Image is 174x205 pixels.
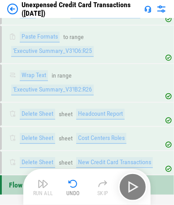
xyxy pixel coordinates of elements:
div: sheet [59,111,73,118]
div: range [70,34,84,41]
div: Delete Sheet [20,157,55,168]
img: Undo [68,179,78,189]
div: range [57,73,72,79]
div: Undo [66,191,80,196]
div: Delete Sheet [20,109,55,120]
div: Wrap Text [20,70,48,81]
div: to [63,34,68,41]
div: Headcount Report [76,109,125,120]
div: sheet [59,160,73,166]
div: New Credit Card Transactions [76,157,153,168]
img: Back [7,4,18,14]
div: Unexpensed Credit Card Transactions ([DATE]) [22,0,141,17]
img: Support [144,5,152,13]
div: sheet [59,135,73,142]
div: Cost Centers Roles [76,133,126,144]
div: in [52,73,56,79]
button: Undo [59,176,87,198]
div: 'Executive Summary_V3'!B2:R26 [11,85,94,96]
div: Delete Sheet [20,133,55,144]
img: Settings menu [156,4,167,14]
div: Paste Formats [20,32,60,43]
div: 'Executive Summary_V3'!O6:R25 [11,46,94,57]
